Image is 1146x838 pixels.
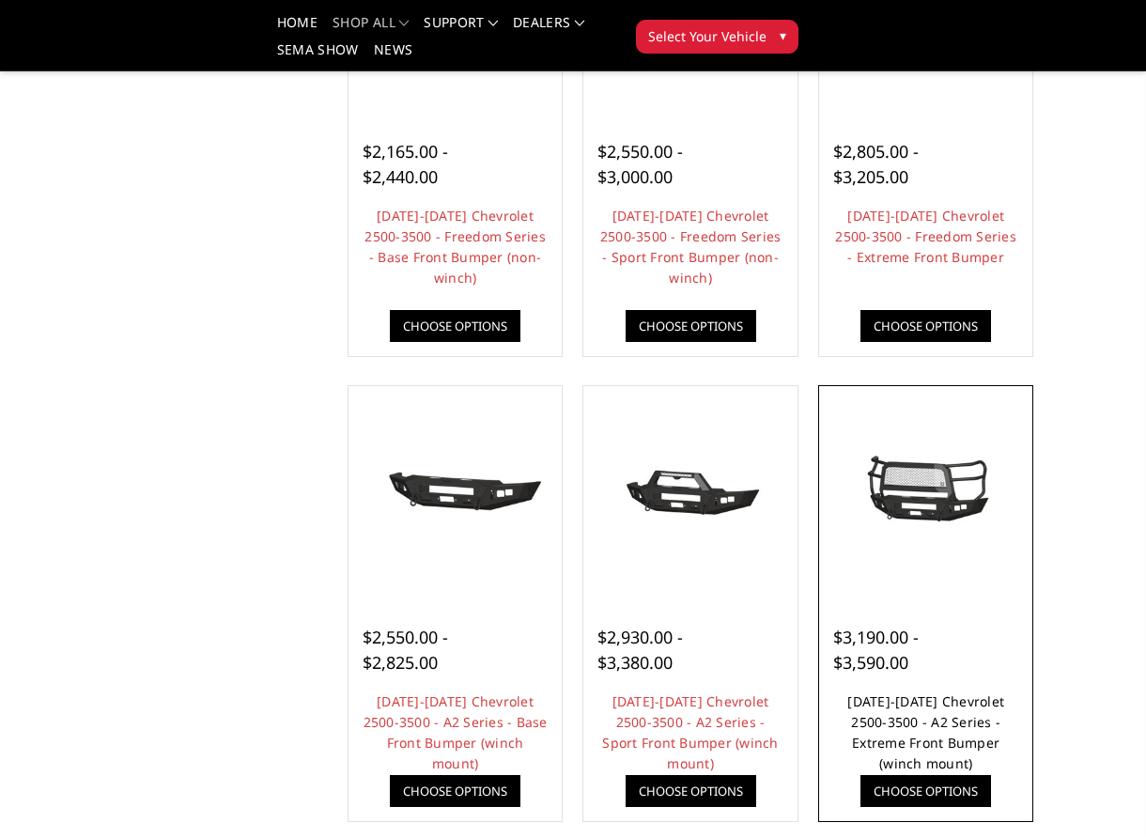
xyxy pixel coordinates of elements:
[513,16,584,43] a: Dealers
[353,445,558,541] img: 2024-2025 Chevrolet 2500-3500 - A2 Series - Base Front Bumper (winch mount)
[626,310,756,342] a: Choose Options
[602,692,778,772] a: [DATE]-[DATE] Chevrolet 2500-3500 - A2 Series - Sport Front Bumper (winch mount)
[648,26,767,46] span: Select Your Vehicle
[847,692,1004,772] a: [DATE]-[DATE] Chevrolet 2500-3500 - A2 Series - Extreme Front Bumper (winch mount)
[780,25,786,45] span: ▾
[353,391,558,596] a: 2024-2025 Chevrolet 2500-3500 - A2 Series - Base Front Bumper (winch mount)
[626,775,756,807] a: Choose Options
[277,16,317,43] a: Home
[824,391,1029,596] a: 2024-2025 Chevrolet 2500-3500 - A2 Series - Extreme Front Bumper (winch mount)
[597,626,683,674] span: $2,930.00 - $3,380.00
[363,140,448,188] span: $2,165.00 - $2,440.00
[374,43,412,70] a: News
[835,207,1016,266] a: [DATE]-[DATE] Chevrolet 2500-3500 - Freedom Series - Extreme Front Bumper
[588,391,793,596] a: 2024-2025 Chevrolet 2500-3500 - A2 Series - Sport Front Bumper (winch mount)
[390,775,520,807] a: Choose Options
[363,626,448,674] span: $2,550.00 - $2,825.00
[364,207,546,287] a: [DATE]-[DATE] Chevrolet 2500-3500 - Freedom Series - Base Front Bumper (non-winch)
[390,310,520,342] a: Choose Options
[824,445,1029,541] img: 2024-2025 Chevrolet 2500-3500 - A2 Series - Extreme Front Bumper (winch mount)
[833,626,919,674] span: $3,190.00 - $3,590.00
[860,310,991,342] a: Choose Options
[833,140,919,188] span: $2,805.00 - $3,205.00
[277,43,359,70] a: SEMA Show
[636,20,798,54] button: Select Your Vehicle
[860,775,991,807] a: Choose Options
[600,207,782,287] a: [DATE]-[DATE] Chevrolet 2500-3500 - Freedom Series - Sport Front Bumper (non-winch)
[364,692,548,772] a: [DATE]-[DATE] Chevrolet 2500-3500 - A2 Series - Base Front Bumper (winch mount)
[588,445,793,541] img: 2024-2025 Chevrolet 2500-3500 - A2 Series - Sport Front Bumper (winch mount)
[597,140,683,188] span: $2,550.00 - $3,000.00
[333,16,409,43] a: shop all
[424,16,498,43] a: Support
